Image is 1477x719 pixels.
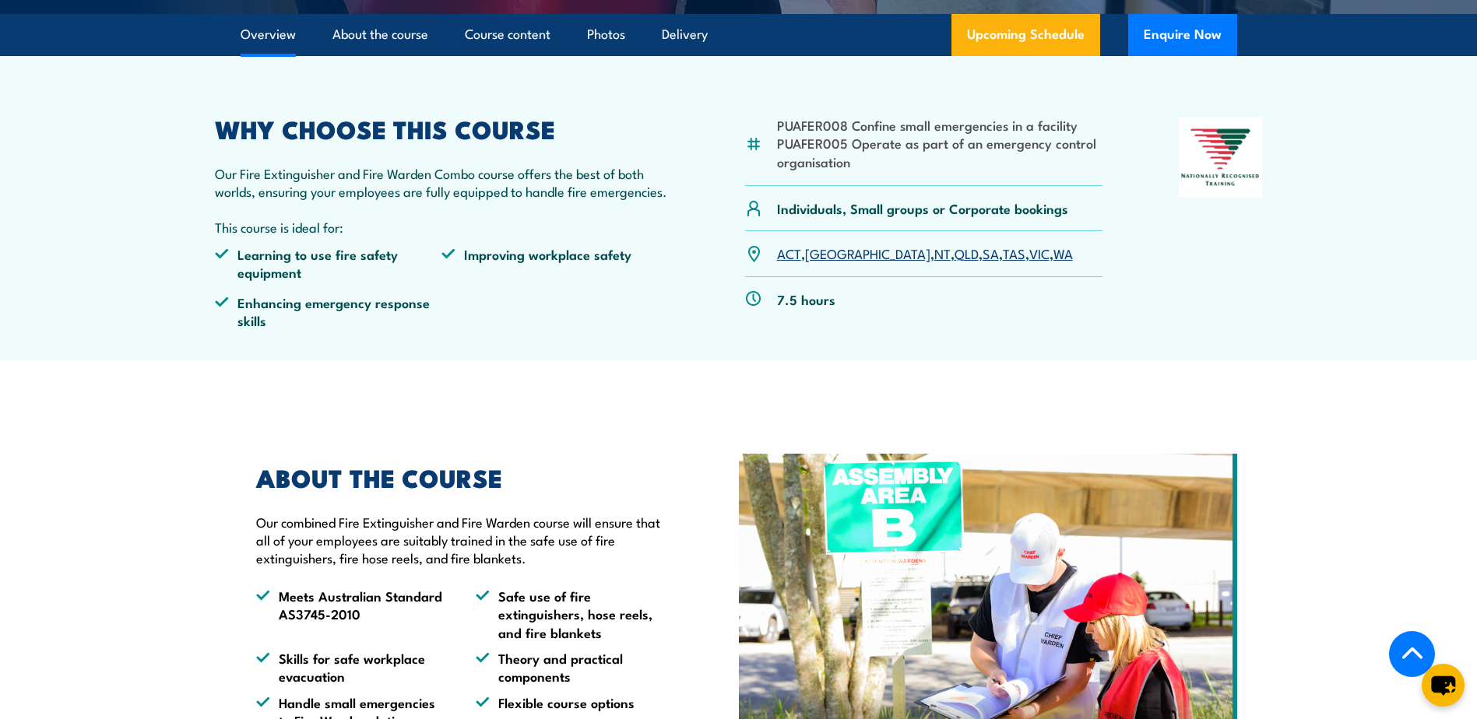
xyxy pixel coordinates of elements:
[465,14,550,55] a: Course content
[1029,244,1050,262] a: VIC
[476,587,667,641] li: Safe use of fire extinguishers, hose reels, and fire blankets
[587,14,625,55] a: Photos
[951,14,1100,56] a: Upcoming Schedule
[1003,244,1025,262] a: TAS
[215,117,670,139] h2: WHY CHOOSE THIS COURSE
[215,164,670,201] p: Our Fire Extinguisher and Fire Warden Combo course offers the best of both worlds, ensuring your ...
[476,649,667,686] li: Theory and practical components
[1179,117,1263,197] img: Nationally Recognised Training logo.
[1053,244,1073,262] a: WA
[777,290,835,308] p: 7.5 hours
[215,245,442,282] li: Learning to use fire safety equipment
[805,244,930,262] a: [GEOGRAPHIC_DATA]
[777,134,1103,170] li: PUAFER005 Operate as part of an emergency control organisation
[777,244,801,262] a: ACT
[662,14,708,55] a: Delivery
[934,244,951,262] a: NT
[256,587,448,641] li: Meets Australian Standard AS3745-2010
[256,466,667,488] h2: ABOUT THE COURSE
[215,293,442,330] li: Enhancing emergency response skills
[256,649,448,686] li: Skills for safe workplace evacuation
[215,218,670,236] p: This course is ideal for:
[241,14,296,55] a: Overview
[441,245,669,282] li: Improving workplace safety
[332,14,428,55] a: About the course
[777,199,1068,217] p: Individuals, Small groups or Corporate bookings
[955,244,979,262] a: QLD
[256,513,667,567] p: Our combined Fire Extinguisher and Fire Warden course will ensure that all of your employees are ...
[1422,664,1465,707] button: chat-button
[1128,14,1237,56] button: Enquire Now
[983,244,999,262] a: SA
[777,244,1073,262] p: , , , , , , ,
[777,116,1103,134] li: PUAFER008 Confine small emergencies in a facility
